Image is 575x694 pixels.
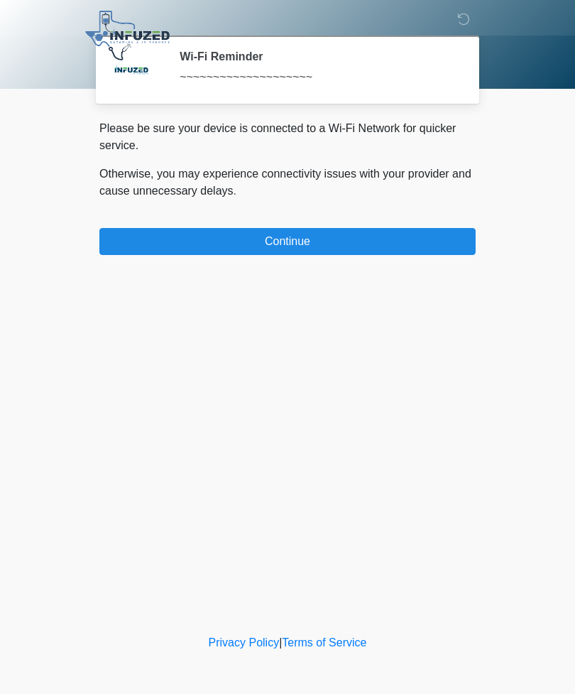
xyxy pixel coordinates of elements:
[85,11,170,60] img: Infuzed IV Therapy Logo
[99,166,476,200] p: Otherwise, you may experience connectivity issues with your provider and cause unnecessary delays
[209,636,280,649] a: Privacy Policy
[99,228,476,255] button: Continue
[234,185,236,197] span: .
[282,636,366,649] a: Terms of Service
[99,120,476,154] p: Please be sure your device is connected to a Wi-Fi Network for quicker service.
[110,50,153,92] img: Agent Avatar
[279,636,282,649] a: |
[180,69,454,86] div: ~~~~~~~~~~~~~~~~~~~~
